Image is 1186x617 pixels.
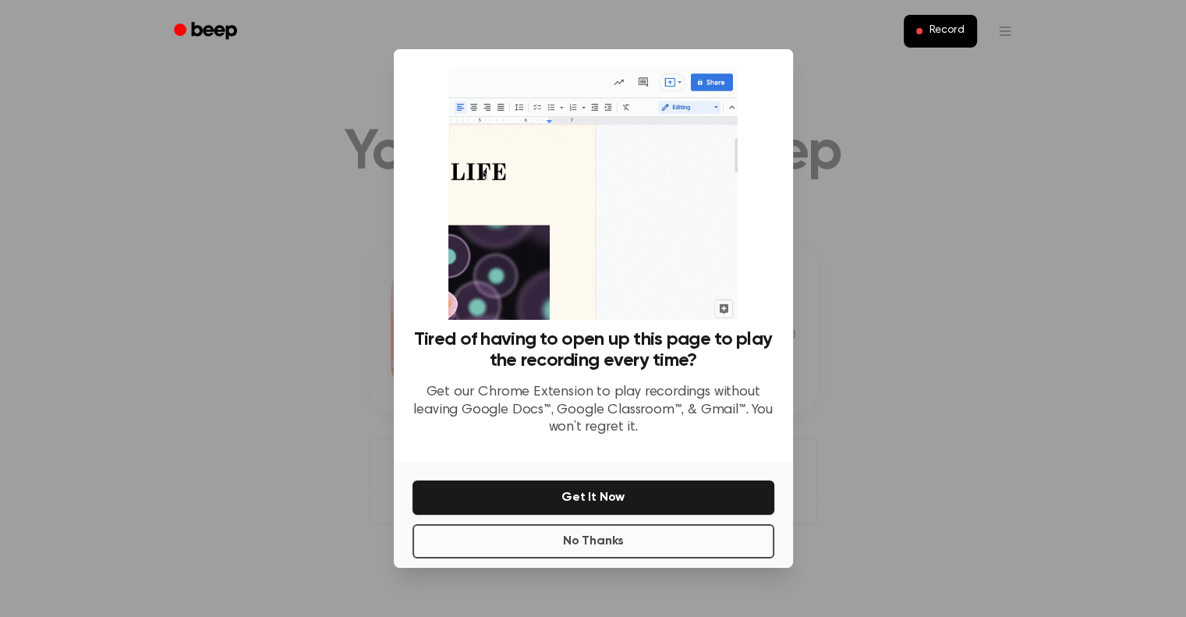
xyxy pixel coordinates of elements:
a: Beep [163,16,251,47]
span: Record [929,24,964,38]
img: Beep extension in action [448,68,738,320]
button: Record [904,15,976,48]
button: No Thanks [412,524,774,558]
button: Open menu [986,12,1024,50]
button: Get It Now [412,480,774,515]
h3: Tired of having to open up this page to play the recording every time? [412,329,774,371]
p: Get our Chrome Extension to play recordings without leaving Google Docs™, Google Classroom™, & Gm... [412,384,774,437]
